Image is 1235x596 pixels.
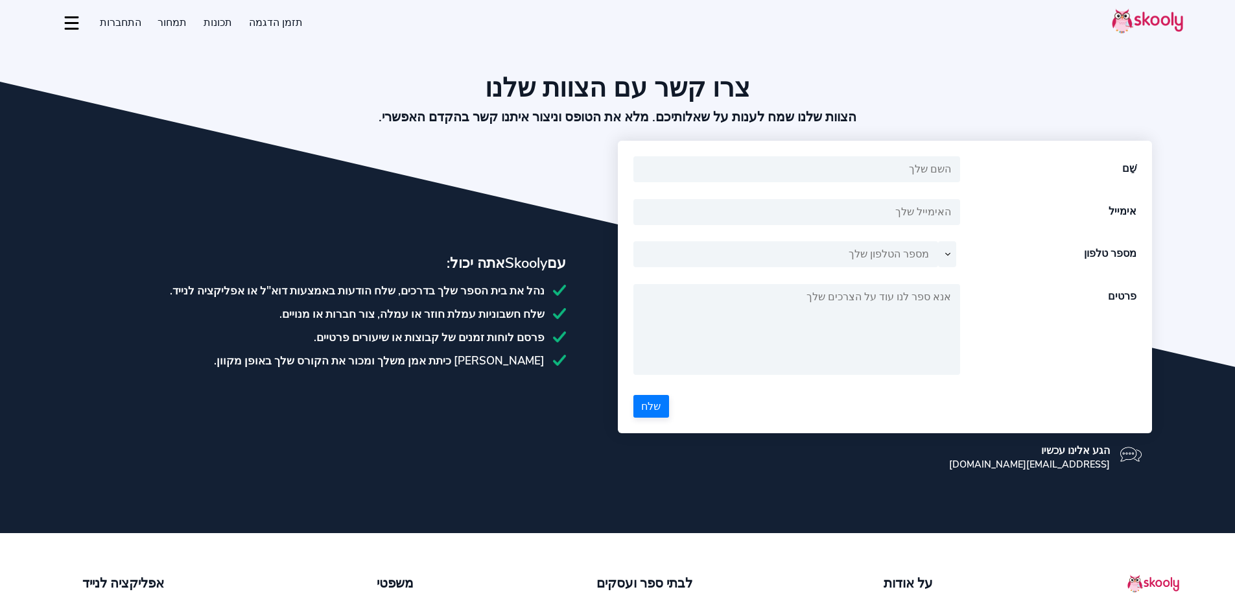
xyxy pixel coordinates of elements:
[949,444,1110,458] div: הגע אלינו עכשיו
[83,353,566,368] div: [PERSON_NAME] כיתת אמן משלך ומכור את הקורס שלך באופן מקוון.
[633,241,939,267] input: מספר הטלפון שלך
[596,575,692,592] div: לבתי ספר ועסקים
[335,109,900,125] h2: הצוות שלנו שמח לענות על שאלותיכם. מלא את הטופס וניצור איתנו קשר בהקדם האפשרי.
[960,156,1136,182] div: שֵׁם
[1112,8,1183,34] img: Skooly
[83,254,566,273] div: עם אתה יכול:
[62,8,81,38] button: dropdown menu
[100,16,141,30] span: התחברות
[83,330,566,345] div: פרסם לוחות זמנים של קבוצות או שיעורים פרטיים.
[1120,444,1142,465] img: icon-message
[241,12,311,33] a: תזמן הדגמה
[960,199,1136,225] div: אימייל
[505,254,547,273] span: Skooly
[949,458,1110,471] div: [EMAIL_ADDRESS][DOMAIN_NAME]
[633,395,670,418] button: שלח
[52,575,164,592] div: אפליקציה לנייד
[195,12,241,33] a: תכונות
[91,12,150,33] a: התחברות
[960,241,1136,267] div: מספר טלפון
[633,199,961,225] input: האימייל שלך
[150,12,196,33] a: תמחור
[633,156,961,182] input: השם שלך
[83,283,566,298] div: נהל את בית הספר שלך בדרכים, שלח הודעות באמצעות דוא"ל או אפליקציה לנייד.
[83,307,566,322] div: שלח חשבוניות עמלת חוזר או עמלה, צור חברות או מנויים.
[158,16,187,30] span: תמחור
[960,284,1136,379] div: פרטים
[52,73,1183,104] h1: צרו קשר עם הצוות שלנו
[347,575,414,592] div: משפטי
